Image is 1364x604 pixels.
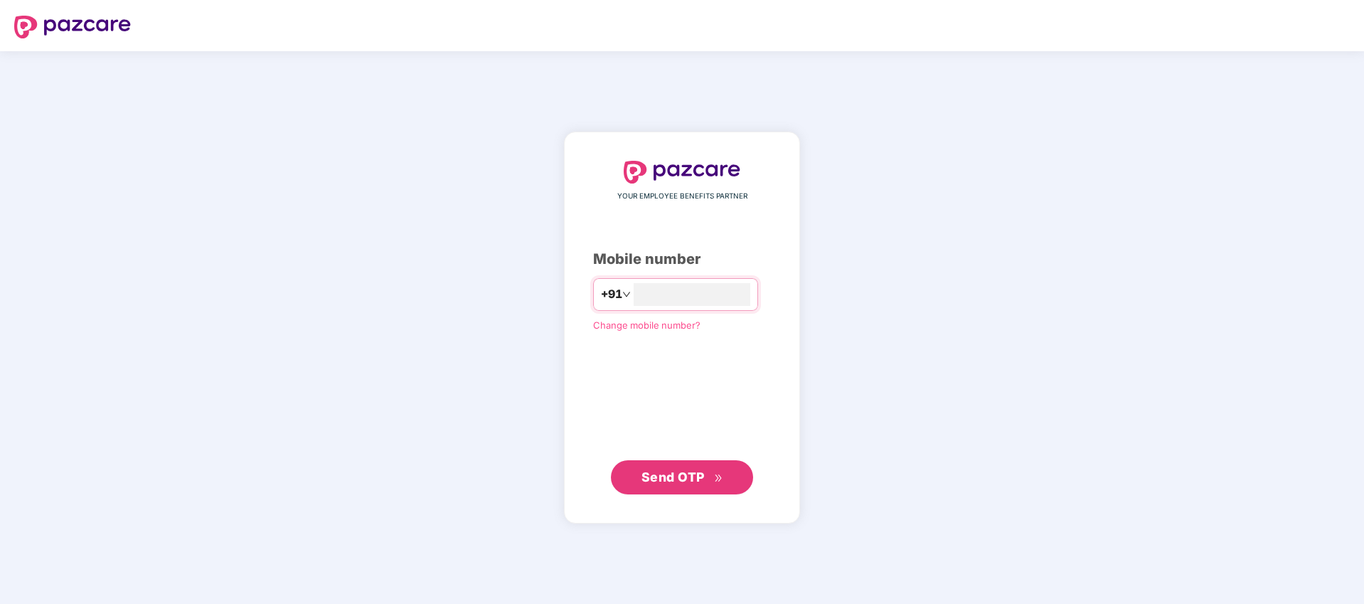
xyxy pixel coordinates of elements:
[601,285,622,303] span: +91
[641,470,705,484] span: Send OTP
[624,161,740,184] img: logo
[611,460,753,494] button: Send OTPdouble-right
[593,248,771,270] div: Mobile number
[622,290,631,299] span: down
[593,319,700,331] a: Change mobile number?
[14,16,131,38] img: logo
[617,191,747,202] span: YOUR EMPLOYEE BENEFITS PARTNER
[714,474,723,483] span: double-right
